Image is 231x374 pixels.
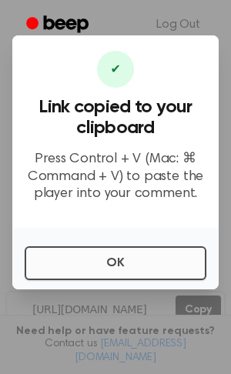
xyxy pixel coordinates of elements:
a: Log Out [141,6,216,43]
div: ✔ [97,51,134,88]
button: OK [25,246,206,280]
p: Press Control + V (Mac: ⌘ Command + V) to paste the player into your comment. [25,151,206,203]
a: Beep [15,10,102,40]
h3: Link copied to your clipboard [25,97,206,139]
